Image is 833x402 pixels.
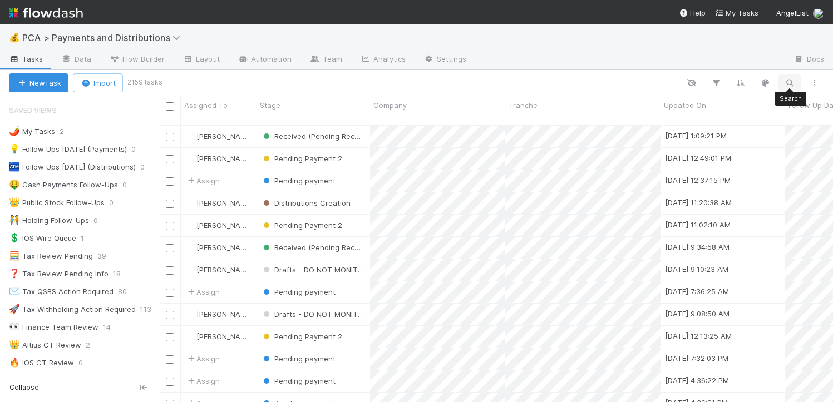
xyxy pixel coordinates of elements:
[261,154,342,163] span: Pending Payment 2
[196,310,253,319] span: [PERSON_NAME]
[9,302,136,316] div: Tax Withholding Action Required
[373,100,407,111] span: Company
[9,269,20,278] span: ❓
[166,266,174,275] input: Toggle Row Selected
[9,73,68,92] button: NewTask
[140,160,156,174] span: 0
[185,375,220,386] span: Assign
[185,353,220,364] span: Assign
[261,286,336,297] div: Pending payment
[103,320,122,334] span: 14
[122,178,138,192] span: 0
[9,233,20,242] span: 💲
[185,242,251,253] div: [PERSON_NAME]
[665,241,730,252] div: [DATE] 9:34:58 AM
[665,197,732,208] div: [DATE] 11:20:38 AM
[186,132,195,141] img: avatar_99e80e95-8f0d-4917-ae3c-b5dad577a2b5.png
[52,51,100,69] a: Data
[186,265,195,274] img: avatar_c6c9a18c-a1dc-4048-8eac-219674057138.png
[196,132,253,141] span: [PERSON_NAME]
[81,231,95,245] span: 1
[509,100,538,111] span: Tranche
[166,102,174,111] input: Toggle All Rows Selected
[261,331,342,342] div: Pending Payment 2
[261,153,342,164] div: Pending Payment 2
[9,178,118,192] div: Cash Payments Follow-Ups
[185,153,251,164] div: [PERSON_NAME]
[9,33,20,42] span: 💰
[261,354,336,363] span: Pending payment
[261,198,351,207] span: Distributions Creation
[196,332,253,341] span: [PERSON_NAME]
[261,176,336,185] span: Pending payment
[665,286,729,297] div: [DATE] 7:36:25 AM
[665,152,731,163] div: [DATE] 12:49:01 PM
[127,77,162,87] small: 2159 tasks
[9,249,93,263] div: Tax Review Pending
[9,383,39,393] span: Collapse
[9,286,20,296] span: ✉️
[185,286,220,297] div: Assign
[665,264,728,275] div: [DATE] 9:10:23 AM
[9,126,20,136] span: 🌶️
[185,264,251,275] div: [PERSON_NAME]
[9,267,109,281] div: Tax Review Pending Info
[261,310,368,319] span: Drafts - DO NOT MONITOR
[93,214,109,227] span: 0
[185,197,251,209] div: [PERSON_NAME]
[9,162,20,171] span: 🏧
[97,249,117,263] span: 39
[261,221,342,230] span: Pending Payment 2
[196,154,253,163] span: [PERSON_NAME]
[196,198,253,207] span: [PERSON_NAME]
[166,133,174,141] input: Toggle Row Selected
[184,100,228,111] span: Assigned To
[100,51,174,69] a: Flow Builder
[166,222,174,230] input: Toggle Row Selected
[73,73,123,92] button: Import
[229,51,300,69] a: Automation
[261,220,342,231] div: Pending Payment 2
[166,200,174,208] input: Toggle Row Selected
[185,175,220,186] div: Assign
[665,353,728,364] div: [DATE] 7:32:03 PM
[261,132,392,141] span: Received (Pending Reconciliation)
[776,8,809,17] span: AngelList
[185,309,251,320] div: [PERSON_NAME]
[9,338,81,352] div: Altius CT Review
[185,220,251,231] div: [PERSON_NAME]
[261,265,368,274] span: Drafts - DO NOT MONITOR
[714,7,758,18] a: My Tasks
[415,51,475,69] a: Settings
[186,198,195,207] img: avatar_a2d05fec-0a57-4266-8476-74cda3464b0e.png
[261,376,336,385] span: Pending payment
[186,221,195,230] img: avatar_705b8750-32ac-4031-bf5f-ad93a4909bc8.png
[22,32,186,43] span: PCA > Payments and Distributions
[9,144,20,153] span: 💡
[9,196,105,210] div: Public Stock Follow-Ups
[9,322,20,331] span: 👀
[186,310,195,319] img: avatar_c6c9a18c-a1dc-4048-8eac-219674057138.png
[261,131,364,142] div: Received (Pending Reconciliation)
[9,358,20,367] span: 🔥
[166,378,174,386] input: Toggle Row Selected
[185,331,251,342] div: [PERSON_NAME]
[166,155,174,163] input: Toggle Row Selected
[185,131,251,142] div: [PERSON_NAME]
[109,196,125,210] span: 0
[186,332,195,341] img: avatar_705b8750-32ac-4031-bf5f-ad93a4909bc8.png
[261,353,336,364] div: Pending payment
[261,264,364,275] div: Drafts - DO NOT MONITOR
[78,356,94,370] span: 0
[260,100,280,111] span: Stage
[261,175,336,186] div: Pending payment
[109,53,165,64] span: Flow Builder
[9,142,127,156] div: Follow Ups [DATE] (Payments)
[166,289,174,297] input: Toggle Row Selected
[351,51,415,69] a: Analytics
[9,125,55,138] div: My Tasks
[196,243,253,252] span: [PERSON_NAME]
[9,304,20,314] span: 🚀
[118,285,138,299] span: 80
